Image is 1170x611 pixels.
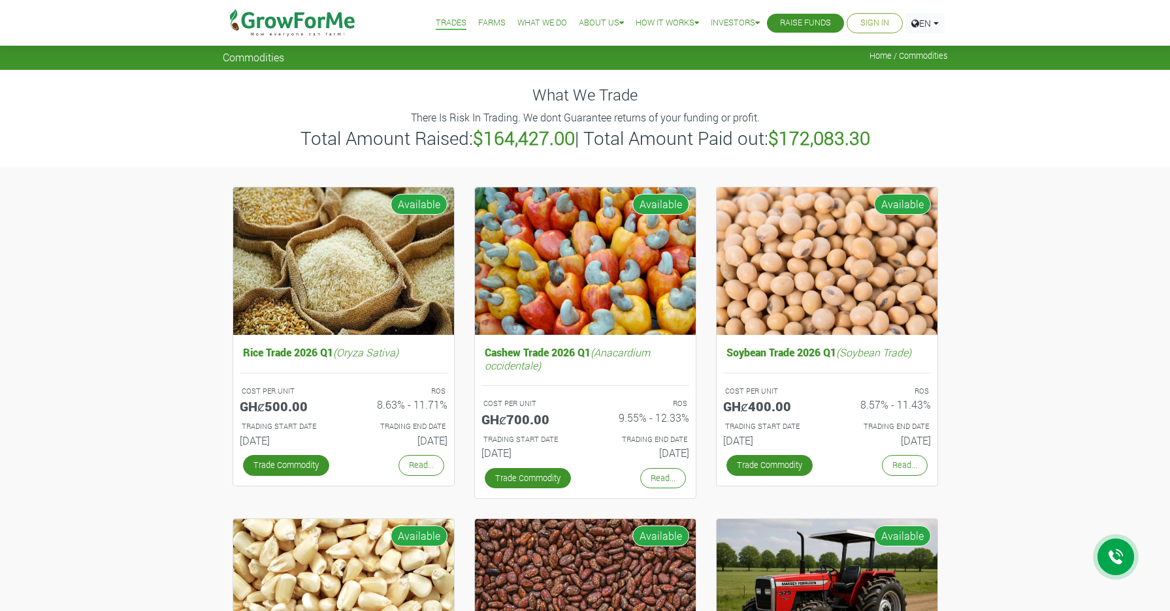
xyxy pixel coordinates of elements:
span: Available [632,525,689,546]
span: Available [632,194,689,215]
p: ROS [597,398,687,409]
a: Soybean Trade 2026 Q1(Soybean Trade) COST PER UNIT GHȼ400.00 ROS 8.57% - 11.43% TRADING START DAT... [723,343,931,452]
h6: [DATE] [353,434,447,446]
span: Available [391,525,447,546]
h3: Total Amount Raised: | Total Amount Paid out: [225,127,946,149]
span: Available [391,194,447,215]
p: Estimated Trading End Date [839,421,929,432]
a: Read... [640,468,686,488]
h5: GHȼ400.00 [723,398,817,414]
p: Estimated Trading Start Date [725,421,815,432]
p: COST PER UNIT [725,386,815,397]
span: Available [874,525,931,546]
p: Estimated Trading Start Date [483,434,574,445]
h6: 8.63% - 11.71% [353,398,447,411]
img: growforme image [717,187,937,336]
h6: 9.55% - 12.33% [595,411,689,424]
a: EN [905,13,945,33]
p: Estimated Trading Start Date [242,421,332,432]
p: Estimated Trading End Date [597,434,687,445]
a: About Us [579,16,624,30]
span: Available [874,194,931,215]
a: Trade Commodity [485,468,571,488]
p: ROS [839,386,929,397]
a: Farms [478,16,506,30]
h5: Rice Trade 2026 Q1 [240,343,447,362]
i: (Oryza Sativa) [333,345,398,359]
a: Trade Commodity [726,455,813,475]
a: Cashew Trade 2026 Q1(Anacardium occidentale) COST PER UNIT GHȼ700.00 ROS 9.55% - 12.33% TRADING S... [481,343,689,464]
a: Raise Funds [780,16,831,30]
p: Estimated Trading End Date [355,421,446,432]
a: Read... [398,455,444,475]
h5: Cashew Trade 2026 Q1 [481,343,689,374]
h5: GHȼ500.00 [240,398,334,414]
h6: [DATE] [595,446,689,459]
a: Rice Trade 2026 Q1(Oryza Sativa) COST PER UNIT GHȼ500.00 ROS 8.63% - 11.71% TRADING START DATE [D... [240,343,447,452]
p: There Is Risk In Trading. We dont Guarantee returns of your funding or profit. [225,110,946,125]
h5: GHȼ700.00 [481,411,576,427]
p: COST PER UNIT [242,386,332,397]
b: $164,427.00 [473,126,575,150]
span: Commodities [223,51,284,63]
h6: [DATE] [240,434,334,446]
i: (Soybean Trade) [836,345,911,359]
a: Trades [436,16,466,30]
b: $172,083.30 [768,126,870,150]
p: ROS [355,386,446,397]
a: What We Do [517,16,567,30]
a: How it Works [636,16,699,30]
h6: [DATE] [723,434,817,446]
h4: What We Trade [223,86,948,104]
p: COST PER UNIT [483,398,574,409]
a: Sign In [860,16,889,30]
h6: [DATE] [481,446,576,459]
i: (Anacardium occidentale) [485,345,650,371]
a: Read... [882,455,928,475]
a: Investors [711,16,760,30]
img: growforme image [233,187,454,336]
h6: 8.57% - 11.43% [837,398,931,411]
img: growforme image [475,187,696,336]
h5: Soybean Trade 2026 Q1 [723,343,931,362]
h6: [DATE] [837,434,931,446]
span: Home / Commodities [869,51,948,61]
a: Trade Commodity [243,455,329,475]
